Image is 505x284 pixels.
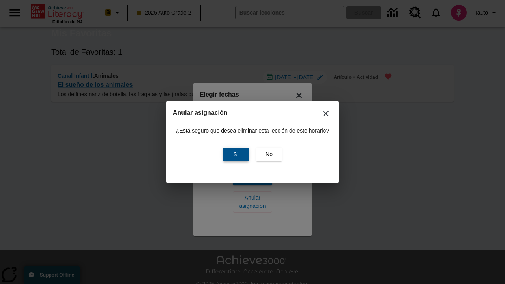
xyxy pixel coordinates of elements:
[223,148,249,161] button: Sí
[266,150,273,159] span: No
[316,104,335,123] button: Cerrar
[233,150,238,159] span: Sí
[176,127,329,135] p: ¿Está seguro que desea eliminar esta lección de este horario?
[173,107,332,118] h2: Anular asignación
[256,148,282,161] button: No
